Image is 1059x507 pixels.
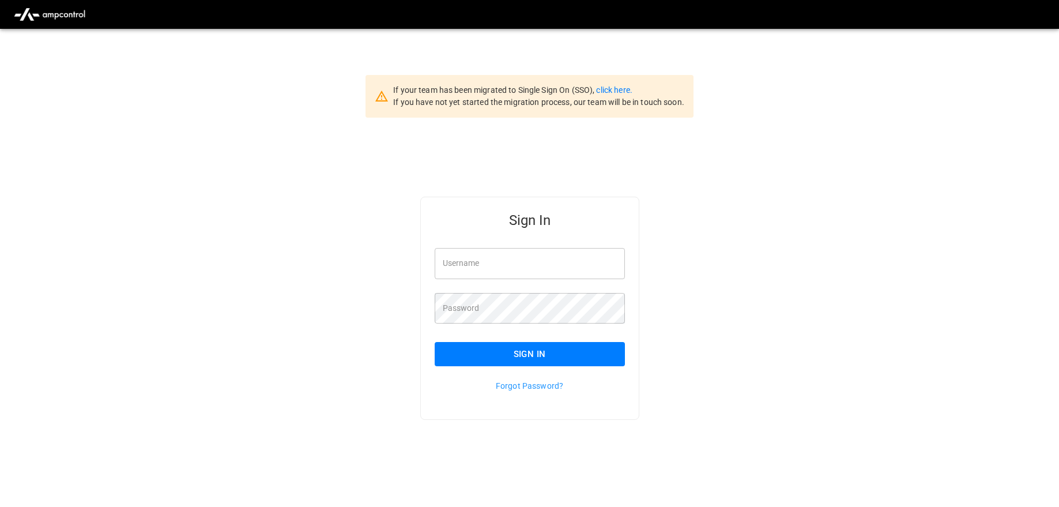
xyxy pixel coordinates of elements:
h5: Sign In [435,211,625,230]
a: click here. [596,85,632,95]
p: Forgot Password? [435,380,625,392]
button: Sign In [435,342,625,366]
img: ampcontrol.io logo [9,3,90,25]
span: If you have not yet started the migration process, our team will be in touch soon. [393,97,684,107]
span: If your team has been migrated to Single Sign On (SSO), [393,85,596,95]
